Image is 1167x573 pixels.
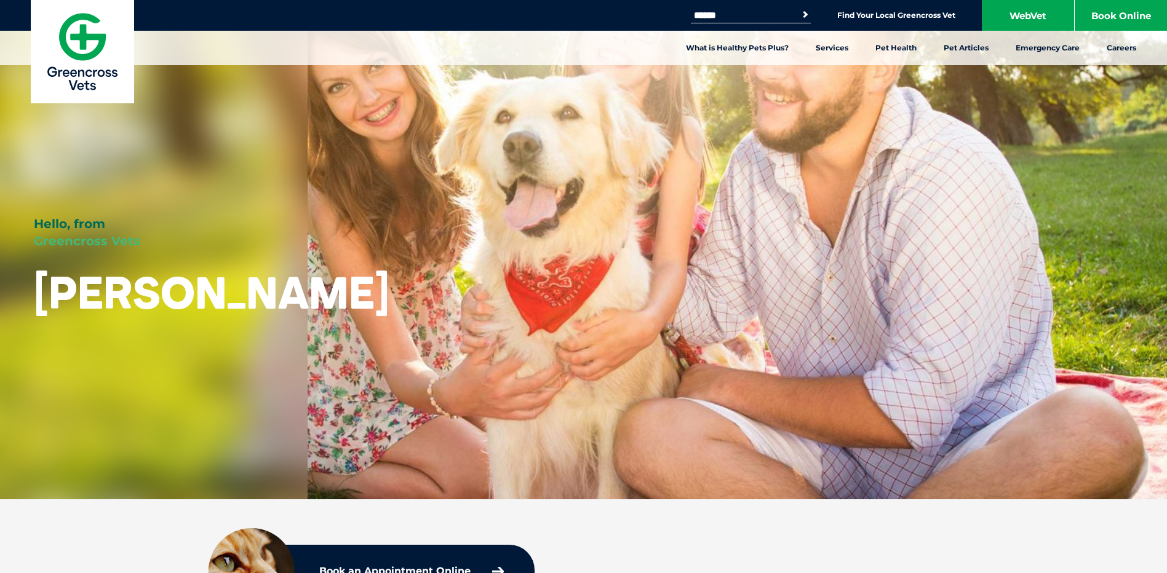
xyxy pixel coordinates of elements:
[799,9,811,21] button: Search
[1093,31,1150,65] a: Careers
[930,31,1002,65] a: Pet Articles
[34,234,140,248] span: Greencross Vets
[34,216,105,231] span: Hello, from
[1002,31,1093,65] a: Emergency Care
[802,31,862,65] a: Services
[34,268,389,317] h1: [PERSON_NAME]
[672,31,802,65] a: What is Healthy Pets Plus?
[862,31,930,65] a: Pet Health
[837,10,955,20] a: Find Your Local Greencross Vet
